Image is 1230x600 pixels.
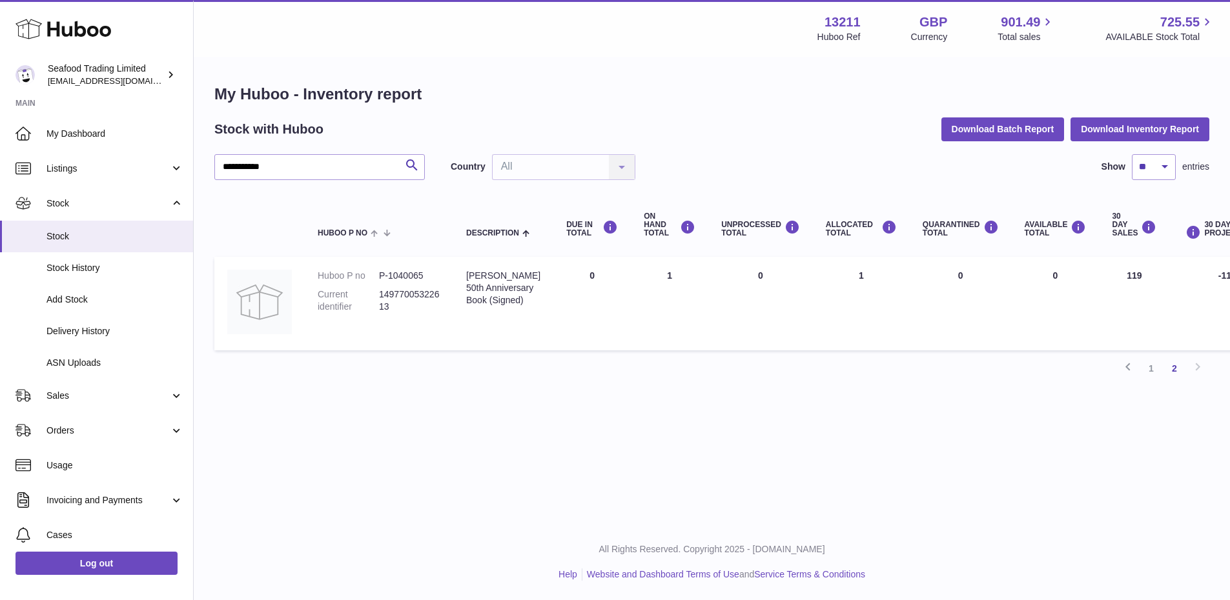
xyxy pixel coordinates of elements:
[46,390,170,402] span: Sales
[998,31,1055,43] span: Total sales
[48,75,190,86] span: [EMAIL_ADDRESS][DOMAIN_NAME]
[582,568,865,581] li: and
[1001,14,1040,31] span: 901.49
[1105,14,1215,43] a: 725.55 AVAILABLE Stock Total
[566,220,618,237] div: DUE IN TOTAL
[826,220,897,237] div: ALLOCATED Total
[46,325,183,337] span: Delivery History
[941,117,1065,141] button: Download Batch Report
[923,220,999,237] div: QUARANTINED Total
[644,212,695,238] div: ON HAND Total
[1012,257,1100,350] td: 0
[1099,257,1169,350] td: 119
[998,14,1055,43] a: 901.49 Total sales
[587,569,739,579] a: Website and Dashboard Terms of Use
[15,552,178,575] a: Log out
[214,121,323,138] h2: Stock with Huboo
[1102,161,1125,173] label: Show
[1071,117,1209,141] button: Download Inventory Report
[46,128,183,140] span: My Dashboard
[1025,220,1087,237] div: AVAILABLE Total
[911,31,948,43] div: Currency
[919,14,947,31] strong: GBP
[1182,161,1209,173] span: entries
[379,270,440,282] dd: P-1040065
[451,161,486,173] label: Country
[318,288,379,313] dt: Current identifier
[46,294,183,306] span: Add Stock
[1105,31,1215,43] span: AVAILABLE Stock Total
[1140,357,1163,380] a: 1
[708,257,813,350] td: 0
[318,229,367,237] span: Huboo P no
[813,257,910,350] td: 1
[46,163,170,175] span: Listings
[631,257,708,350] td: 1
[1163,357,1186,380] a: 2
[958,270,963,281] span: 0
[214,84,1209,105] h1: My Huboo - Inventory report
[46,529,183,541] span: Cases
[466,229,519,237] span: Description
[721,220,800,237] div: UNPROCESSED Total
[46,230,183,243] span: Stock
[817,31,861,43] div: Huboo Ref
[48,63,164,87] div: Seafood Trading Limited
[46,197,170,210] span: Stock
[825,14,861,31] strong: 13211
[46,425,170,437] span: Orders
[559,569,577,579] a: Help
[379,288,440,313] dd: 14977005322613
[466,270,540,306] div: [PERSON_NAME] 50th Anniversary Book (Signed)
[227,270,292,334] img: product image
[204,543,1220,555] p: All Rights Reserved. Copyright 2025 - [DOMAIN_NAME]
[46,357,183,369] span: ASN Uploads
[46,262,183,274] span: Stock History
[46,494,170,506] span: Invoicing and Payments
[318,270,379,282] dt: Huboo P no
[1112,212,1156,238] div: 30 DAY SALES
[15,65,35,85] img: online@rickstein.com
[1160,14,1200,31] span: 725.55
[553,257,631,350] td: 0
[754,569,865,579] a: Service Terms & Conditions
[46,459,183,472] span: Usage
